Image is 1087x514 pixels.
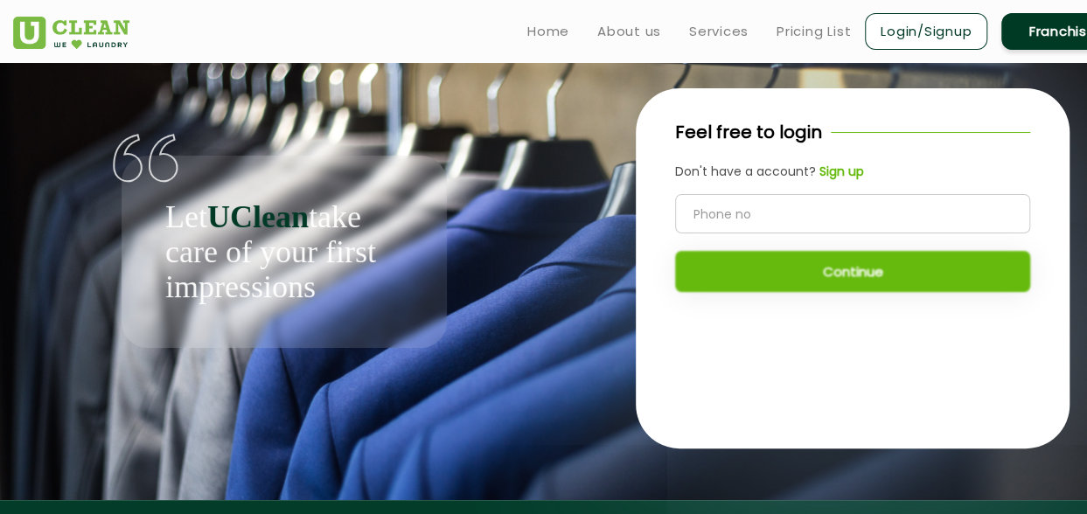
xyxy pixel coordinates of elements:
[113,134,178,183] img: quote-img
[689,21,749,42] a: Services
[819,163,864,180] b: Sign up
[597,21,661,42] a: About us
[675,163,816,180] span: Don't have a account?
[527,21,569,42] a: Home
[207,199,309,234] b: UClean
[13,17,129,49] img: UClean Laundry and Dry Cleaning
[865,13,987,50] a: Login/Signup
[165,199,403,304] p: Let take care of your first impressions
[675,119,822,145] p: Feel free to login
[675,194,1030,233] input: Phone no
[777,21,851,42] a: Pricing List
[816,163,864,181] a: Sign up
